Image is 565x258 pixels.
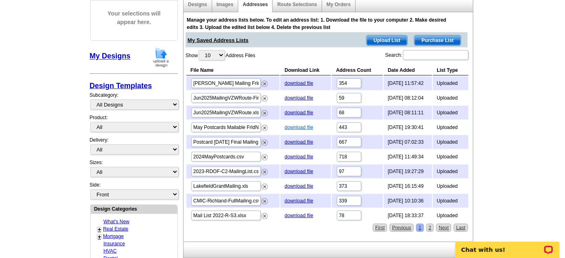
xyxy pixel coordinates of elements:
td: Uploaded [433,76,469,90]
img: delete.png [262,154,268,160]
td: [DATE] 11:49:34 [384,150,432,164]
a: download file [285,110,313,116]
a: download file [285,154,313,160]
a: What's New [103,219,130,225]
a: + [98,234,101,240]
a: First [373,224,387,232]
td: Uploaded [433,150,469,164]
iframe: LiveChat chat widget [450,232,565,258]
img: delete.png [262,169,268,175]
a: Next [436,224,451,232]
td: [DATE] 10:10:36 [384,194,432,208]
a: Remove this list [262,138,268,144]
img: delete.png [262,213,268,219]
a: My Designs [90,52,130,60]
span: My Saved Address Lists [188,32,249,44]
a: HVAC [103,248,117,254]
th: List Type [433,65,469,76]
a: download file [285,183,313,189]
th: Download Link [280,65,331,76]
a: Previous [390,224,414,232]
img: delete.png [262,110,268,116]
td: [DATE] 08:12:04 [384,91,432,105]
label: Show Address Files [186,49,256,61]
a: Remove this list [262,182,268,188]
a: Design Templates [90,82,152,90]
select: ShowAddress Files [199,50,225,60]
td: Uploaded [433,179,469,193]
a: Images [217,2,233,7]
a: Remove this list [262,109,268,114]
a: My Orders [327,2,351,7]
span: Your selections will appear here. [97,1,171,35]
a: Designs [188,2,207,7]
div: Side: [90,181,178,200]
a: Remove this list [262,211,268,217]
th: File Name [186,65,280,76]
div: Sizes: [90,159,178,181]
a: Last [454,224,468,232]
td: Uploaded [433,194,469,208]
img: delete.png [262,96,268,102]
a: 1 [416,224,424,232]
a: Real Estate [103,226,128,232]
a: Insurance [103,241,125,247]
a: Remove this list [262,123,268,129]
span: Upload List [367,36,407,45]
img: delete.png [262,125,268,131]
input: Search: [403,50,469,60]
a: Mortgage [103,234,124,239]
div: Product: [90,114,178,136]
th: Address Count [332,65,383,76]
a: Remove this list [262,197,268,202]
img: upload-design [150,47,172,68]
td: Uploaded [433,209,469,222]
div: Subcategory: [90,91,178,114]
a: Remove this list [262,167,268,173]
td: [DATE] 07:02:33 [384,135,432,149]
td: Uploaded [433,106,469,120]
a: Remove this list [262,79,268,85]
a: + [98,226,101,233]
th: Date Added [384,65,432,76]
a: download file [285,95,313,101]
label: Search: [385,49,469,61]
td: Uploaded [433,120,469,134]
img: delete.png [262,198,268,205]
a: Remove this list [262,153,268,158]
a: Route Selections [277,2,317,7]
img: delete.png [262,140,268,146]
a: 2 [426,224,434,232]
a: download file [285,169,313,174]
div: Design Categories [91,205,177,213]
a: download file [285,125,313,130]
img: delete.png [262,184,268,190]
a: download file [285,213,313,218]
td: [DATE] 19:30:41 [384,120,432,134]
span: Purchase List [415,36,461,45]
div: Delivery: [90,136,178,159]
div: Manage your address lists below. To edit an address list: 1. Download the file to your computer 2... [187,16,453,31]
a: download file [285,198,313,204]
a: download file [285,80,313,86]
td: [DATE] 18:33:37 [384,209,432,222]
img: delete.png [262,81,268,87]
a: Addresses [243,2,268,7]
td: [DATE] 16:15:49 [384,179,432,193]
td: Uploaded [433,135,469,149]
td: [DATE] 19:27:29 [384,165,432,178]
a: download file [285,139,313,145]
td: [DATE] 08:11:11 [384,106,432,120]
td: Uploaded [433,91,469,105]
td: [DATE] 11:57:42 [384,76,432,90]
a: Remove this list [262,94,268,100]
td: Uploaded [433,165,469,178]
